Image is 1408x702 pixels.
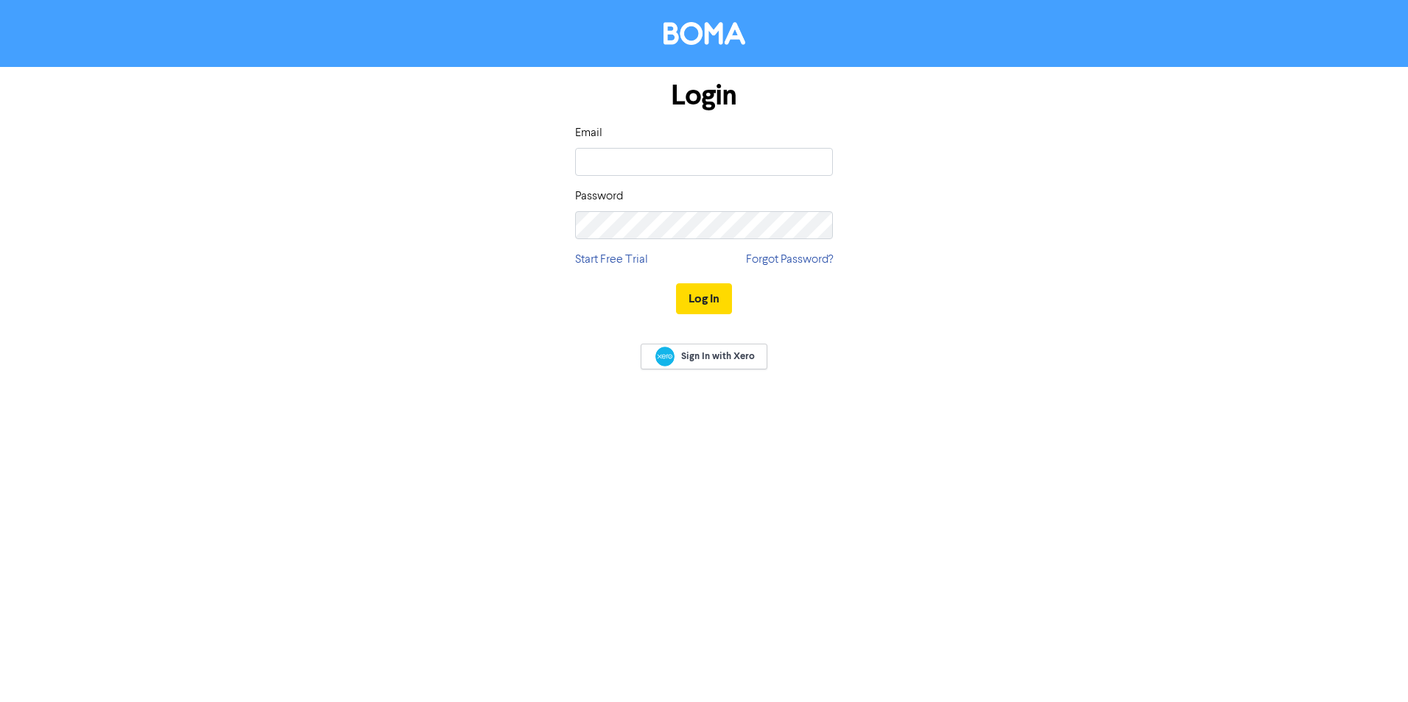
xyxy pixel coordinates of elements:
a: Sign In with Xero [641,344,767,369]
label: Email [575,124,602,142]
h1: Login [575,79,833,113]
img: BOMA Logo [663,22,745,45]
label: Password [575,188,623,205]
a: Forgot Password? [746,251,833,269]
button: Log In [676,283,732,314]
span: Sign In with Xero [681,350,755,363]
a: Start Free Trial [575,251,648,269]
img: Xero logo [655,347,675,366]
